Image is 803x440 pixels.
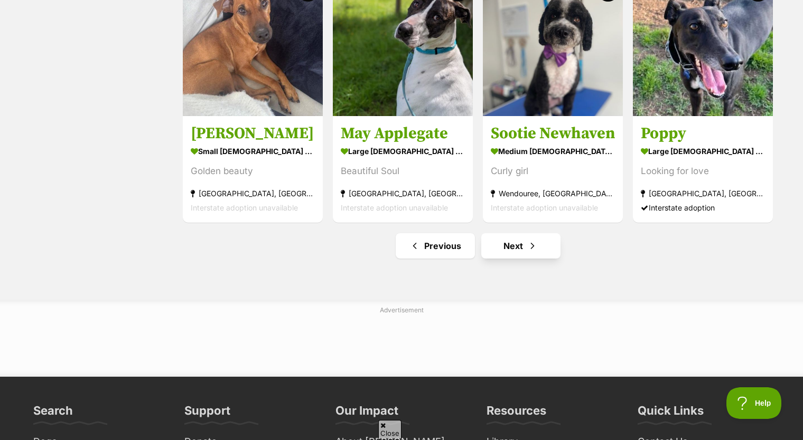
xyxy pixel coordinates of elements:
div: Curly girl [491,164,615,178]
div: [GEOGRAPHIC_DATA], [GEOGRAPHIC_DATA] [341,186,465,200]
h3: [PERSON_NAME] [191,123,315,144]
h3: Resources [487,403,546,424]
a: May Applegate large [DEMOGRAPHIC_DATA] Dog Beautiful Soul [GEOGRAPHIC_DATA], [GEOGRAPHIC_DATA] In... [333,116,473,223]
div: medium [DEMOGRAPHIC_DATA] Dog [491,144,615,159]
div: large [DEMOGRAPHIC_DATA] Dog [641,144,765,159]
div: Golden beauty [191,164,315,178]
a: Poppy large [DEMOGRAPHIC_DATA] Dog Looking for love [GEOGRAPHIC_DATA], [GEOGRAPHIC_DATA] Intersta... [633,116,773,223]
h3: Quick Links [638,403,704,424]
h3: May Applegate [341,123,465,144]
a: [PERSON_NAME] small [DEMOGRAPHIC_DATA] Dog Golden beauty [GEOGRAPHIC_DATA], [GEOGRAPHIC_DATA] Int... [183,116,323,223]
h3: Sootie Newhaven [491,123,615,144]
div: [GEOGRAPHIC_DATA], [GEOGRAPHIC_DATA] [641,186,765,200]
span: Close [378,420,401,438]
h3: Support [184,403,230,424]
div: [GEOGRAPHIC_DATA], [GEOGRAPHIC_DATA] [191,186,315,200]
a: Previous page [396,233,475,259]
span: Interstate adoption unavailable [341,203,448,212]
h3: Poppy [641,123,765,144]
a: Next page [481,233,561,259]
div: large [DEMOGRAPHIC_DATA] Dog [341,144,465,159]
nav: Pagination [182,233,774,259]
div: Beautiful Soul [341,164,465,178]
h3: Our Impact [335,403,398,424]
a: Sootie Newhaven medium [DEMOGRAPHIC_DATA] Dog Curly girl Wendouree, [GEOGRAPHIC_DATA] Interstate ... [483,116,623,223]
div: Interstate adoption [641,200,765,215]
span: Interstate adoption unavailable [191,203,298,212]
div: Looking for love [641,164,765,178]
span: Interstate adoption unavailable [491,203,598,212]
iframe: Help Scout Beacon - Open [726,387,782,419]
h3: Search [33,403,73,424]
div: small [DEMOGRAPHIC_DATA] Dog [191,144,315,159]
div: Wendouree, [GEOGRAPHIC_DATA] [491,186,615,200]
